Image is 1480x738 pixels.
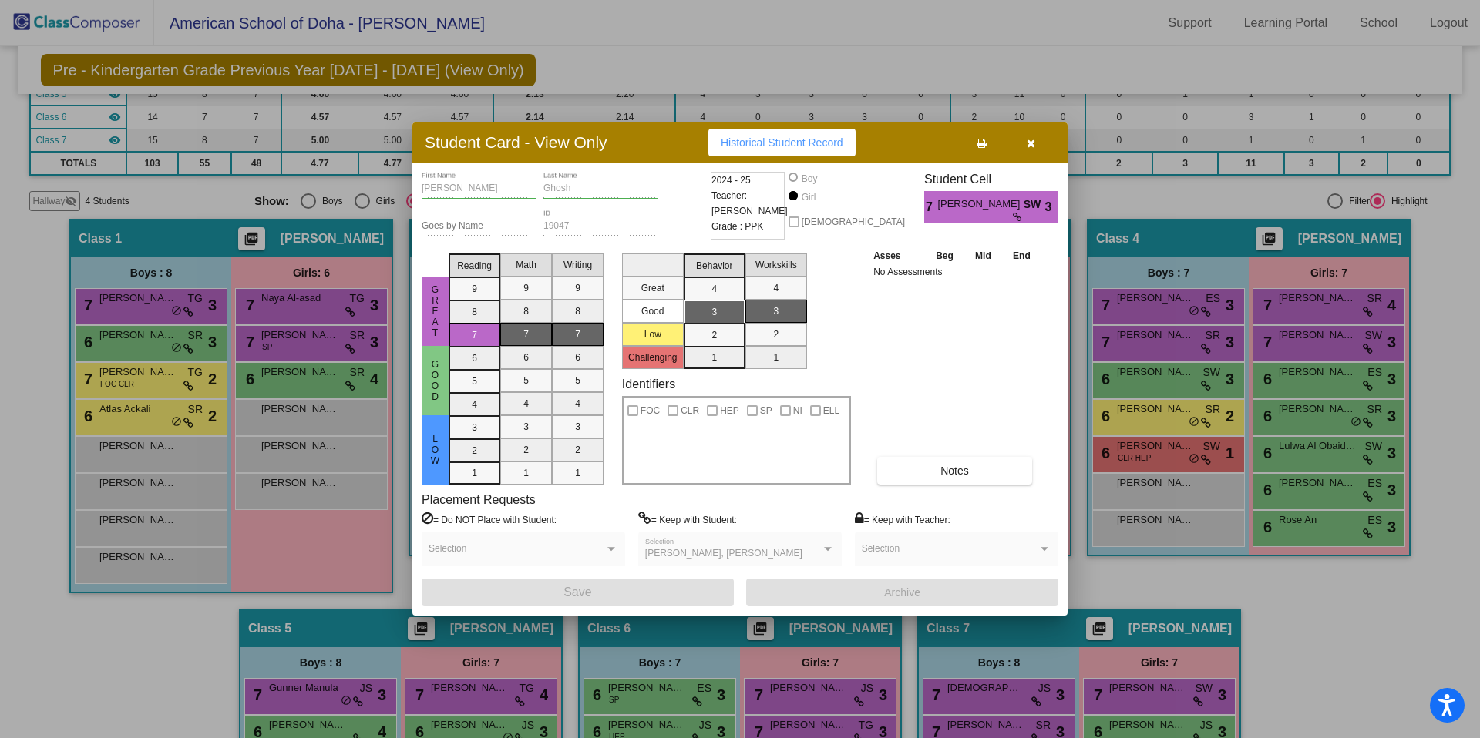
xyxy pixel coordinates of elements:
[422,492,536,507] label: Placement Requests
[823,401,839,420] span: ELL
[869,264,1041,280] td: No Assessments
[711,173,751,188] span: 2024 - 25
[964,247,1001,264] th: Mid
[645,548,802,559] span: [PERSON_NAME], [PERSON_NAME]
[422,512,557,527] label: = Do NOT Place with Student:
[760,401,772,420] span: SP
[1045,198,1058,216] span: 3
[940,465,969,477] span: Notes
[622,377,675,391] label: Identifiers
[638,512,737,527] label: = Keep with Student:
[711,188,788,219] span: Teacher: [PERSON_NAME]
[681,401,699,420] span: CLR
[877,457,1032,485] button: Notes
[1002,247,1042,264] th: End
[1024,196,1045,213] span: SW
[563,585,591,599] span: Save
[801,190,816,204] div: Girl
[937,196,1023,213] span: [PERSON_NAME]
[720,401,739,420] span: HEP
[429,284,442,338] span: Great
[641,401,660,420] span: FOC
[924,198,937,216] span: 7
[422,221,536,232] input: goes by name
[429,359,442,402] span: Good
[422,579,734,606] button: Save
[708,129,856,156] button: Historical Student Record
[793,401,802,420] span: NI
[746,579,1058,606] button: Archive
[429,434,442,466] span: Low
[802,213,905,231] span: [DEMOGRAPHIC_DATA]
[711,219,763,234] span: Grade : PPK
[543,221,658,232] input: Enter ID
[801,172,818,186] div: Boy
[721,136,843,149] span: Historical Student Record
[855,512,950,527] label: = Keep with Teacher:
[869,247,925,264] th: Asses
[924,172,1058,186] h3: Student Cell
[425,133,607,152] h3: Student Card - View Only
[925,247,965,264] th: Beg
[884,586,920,599] span: Archive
